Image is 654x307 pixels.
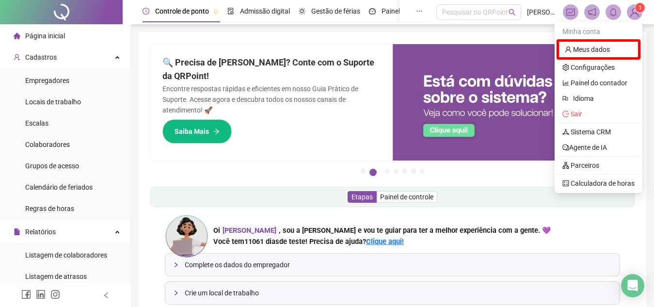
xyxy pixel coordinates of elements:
span: Locais de trabalho [25,98,81,106]
div: Minha conta [557,24,640,39]
span: Listagem de atrasos [25,273,87,280]
span: Calendário de feriados [25,183,93,191]
span: Gestão de férias [311,7,360,15]
span: Controle de ponto [155,7,209,15]
span: facebook [21,290,31,299]
span: dias [266,237,279,246]
img: banner%2F0cf4e1f0-cb71-40ef-aa93-44bd3d4ee559.png [393,44,635,161]
span: Página inicial [25,32,65,40]
span: clock-circle [143,8,149,15]
span: fund [566,8,575,16]
sup: Atualize o seu contato no menu Meus Dados [635,3,645,13]
span: instagram [50,290,60,299]
span: Listagem de colaboradores [25,251,107,259]
img: 91704 [627,5,642,19]
span: sun [299,8,305,15]
span: [PERSON_NAME] [527,7,557,17]
span: Painel de controle [380,193,433,201]
a: user Meus dados [565,46,610,53]
button: Saiba Mais [162,119,232,144]
span: Etapas [351,193,373,201]
div: Complete os dados do empregador [165,254,620,276]
span: Relatórios [25,228,56,236]
span: Painel do DP [382,7,419,15]
span: pushpin [213,9,219,15]
a: setting Configurações [562,64,615,71]
a: calculator Calculadora de horas [562,179,635,187]
span: user-add [14,54,20,61]
span: collapsed [173,262,179,268]
div: Open Intercom Messenger [621,274,644,297]
span: Admissão digital [240,7,290,15]
a: bar-chart Painel do contador [562,79,627,87]
span: Empregadores [25,77,69,84]
span: 1 [638,4,642,11]
span: search [509,9,516,16]
span: file [14,228,20,235]
span: dashboard [369,8,376,15]
span: Idioma [573,93,629,104]
span: Saiba Mais [175,126,209,137]
button: 1 [361,169,366,174]
span: flag [562,93,569,104]
a: commentAgente de IA [562,144,607,151]
button: 4 [394,169,399,174]
span: arrow-right [213,128,220,135]
a: apartment Parceiros [562,162,599,169]
div: Oi , sou a [PERSON_NAME] e vou te guiar para ter a melhor experiência com a gente. 💜 [213,225,551,236]
a: deployment-unit Sistema CRM [562,128,611,136]
span: linkedin [36,290,46,299]
button: 6 [411,169,416,174]
span: Complete os dados do empregador [185,259,612,270]
div: Crie um local de trabalho [165,282,620,304]
button: 3 [385,169,390,174]
span: Cadastros [25,53,57,61]
span: Crie um local de trabalho [185,288,612,298]
span: Regras de horas [25,205,74,212]
div: [PERSON_NAME] [220,225,279,236]
span: bell [609,8,618,16]
span: Sair [571,110,582,118]
p: Encontre respostas rápidas e eficientes em nosso Guia Prático de Suporte. Acesse agora e descubra... [162,83,381,115]
h2: 🔍 Precisa de [PERSON_NAME]? Conte com o Suporte da QRPoint! [162,56,381,83]
button: 5 [402,169,407,174]
span: left [103,292,110,299]
img: ana-icon.cad42e3e8b8746aecfa2.png [165,214,208,258]
span: Você tem [213,237,244,246]
button: 2 [369,169,377,176]
span: Escalas [25,119,48,127]
span: file-done [227,8,234,15]
span: 11061 [244,237,279,246]
button: 7 [420,169,425,174]
span: home [14,32,20,39]
span: collapsed [173,290,179,296]
span: Colaboradores [25,141,70,148]
span: Grupos de acesso [25,162,79,170]
span: de teste! Precisa de ajuda? [279,237,366,246]
a: Clique aqui! [366,237,404,246]
span: ellipsis [416,8,423,15]
span: notification [588,8,596,16]
span: logout [562,111,569,117]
